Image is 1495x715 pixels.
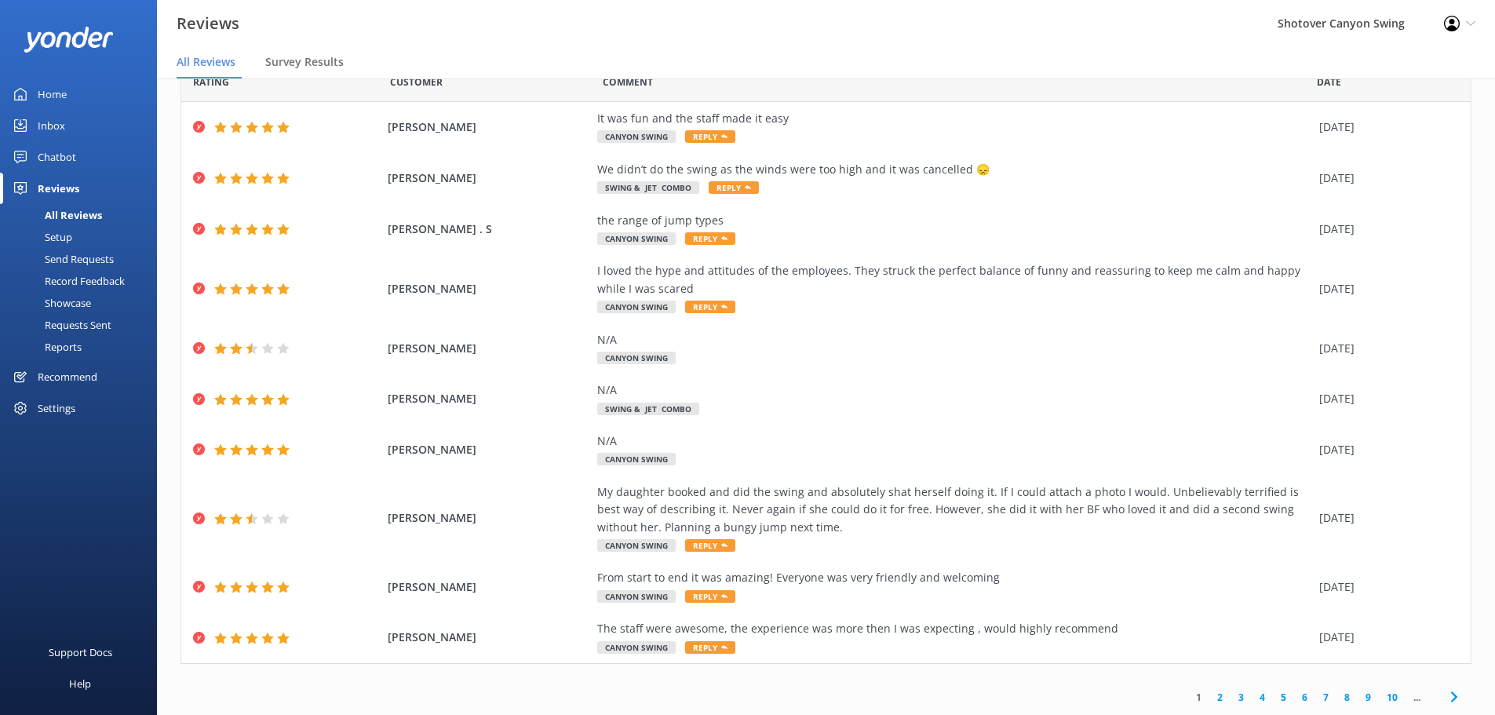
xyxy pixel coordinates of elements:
div: Send Requests [9,248,114,270]
a: 7 [1315,690,1336,705]
a: Requests Sent [9,314,157,336]
span: Canyon Swing [597,301,676,313]
span: [PERSON_NAME] [388,629,590,646]
span: [PERSON_NAME] [388,170,590,187]
span: ... [1406,690,1428,705]
a: 2 [1209,690,1231,705]
span: [PERSON_NAME] [388,280,590,297]
div: N/A [597,432,1311,450]
div: [DATE] [1319,170,1451,187]
div: [DATE] [1319,629,1451,646]
span: Reply [685,590,735,603]
span: [PERSON_NAME] [388,390,590,407]
div: [DATE] [1319,578,1451,596]
div: Settings [38,392,75,424]
span: Reply [685,539,735,552]
div: [DATE] [1319,509,1451,527]
span: Date [390,75,443,89]
span: Canyon Swing [597,352,676,364]
a: 4 [1252,690,1273,705]
span: Canyon Swing [597,539,676,552]
span: [PERSON_NAME] [388,340,590,357]
div: We didn’t do the swing as the winds were too high and it was cancelled 😞 [597,161,1311,178]
a: 8 [1336,690,1358,705]
div: Reviews [38,173,79,204]
div: All Reviews [9,204,102,226]
a: 10 [1379,690,1406,705]
span: Reply [685,130,735,143]
span: Canyon Swing [597,590,676,603]
span: Reply [685,641,735,654]
div: Support Docs [49,637,112,668]
div: N/A [597,331,1311,348]
img: yonder-white-logo.png [24,27,114,53]
div: [DATE] [1319,280,1451,297]
a: Record Feedback [9,270,157,292]
span: Reply [709,181,759,194]
span: Date [1317,75,1341,89]
span: Reply [685,232,735,245]
div: I loved the hype and attitudes of the employees. They struck the perfect balance of funny and rea... [597,262,1311,297]
a: 5 [1273,690,1294,705]
h3: Reviews [177,11,239,36]
span: [PERSON_NAME] [388,578,590,596]
span: Survey Results [265,54,344,70]
a: 6 [1294,690,1315,705]
div: Reports [9,336,82,358]
a: Reports [9,336,157,358]
span: Reply [685,301,735,313]
div: The staff were awesome, the experience was more then I was expecting , would highly recommend [597,620,1311,637]
a: Send Requests [9,248,157,270]
div: From start to end it was amazing! Everyone was very friendly and welcoming [597,569,1311,586]
span: [PERSON_NAME] . S [388,221,590,238]
div: Showcase [9,292,91,314]
div: Recommend [38,361,97,392]
span: Question [603,75,653,89]
a: 9 [1358,690,1379,705]
a: All Reviews [9,204,157,226]
div: Home [38,78,67,110]
div: It was fun and the staff made it easy [597,110,1311,127]
div: Chatbot [38,141,76,173]
div: Inbox [38,110,65,141]
div: My daughter booked and did the swing and absolutely shat herself doing it. If I could attach a ph... [597,483,1311,536]
span: [PERSON_NAME] [388,509,590,527]
div: the range of jump types [597,212,1311,229]
span: [PERSON_NAME] [388,441,590,458]
div: [DATE] [1319,340,1451,357]
span: Canyon Swing [597,641,676,654]
span: All Reviews [177,54,235,70]
div: N/A [597,381,1311,399]
div: Record Feedback [9,270,125,292]
span: Canyon Swing [597,232,676,245]
span: Canyon Swing [597,453,676,465]
div: Requests Sent [9,314,111,336]
span: Canyon Swing [597,130,676,143]
span: [PERSON_NAME] [388,119,590,136]
a: Setup [9,226,157,248]
div: Help [69,668,91,699]
div: Setup [9,226,72,248]
span: Swing & Jet Combo [597,181,699,194]
div: [DATE] [1319,221,1451,238]
a: 3 [1231,690,1252,705]
div: [DATE] [1319,390,1451,407]
div: [DATE] [1319,441,1451,458]
div: [DATE] [1319,119,1451,136]
span: Date [193,75,229,89]
a: Showcase [9,292,157,314]
span: Swing & Jet Combo [597,403,699,415]
a: 1 [1188,690,1209,705]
